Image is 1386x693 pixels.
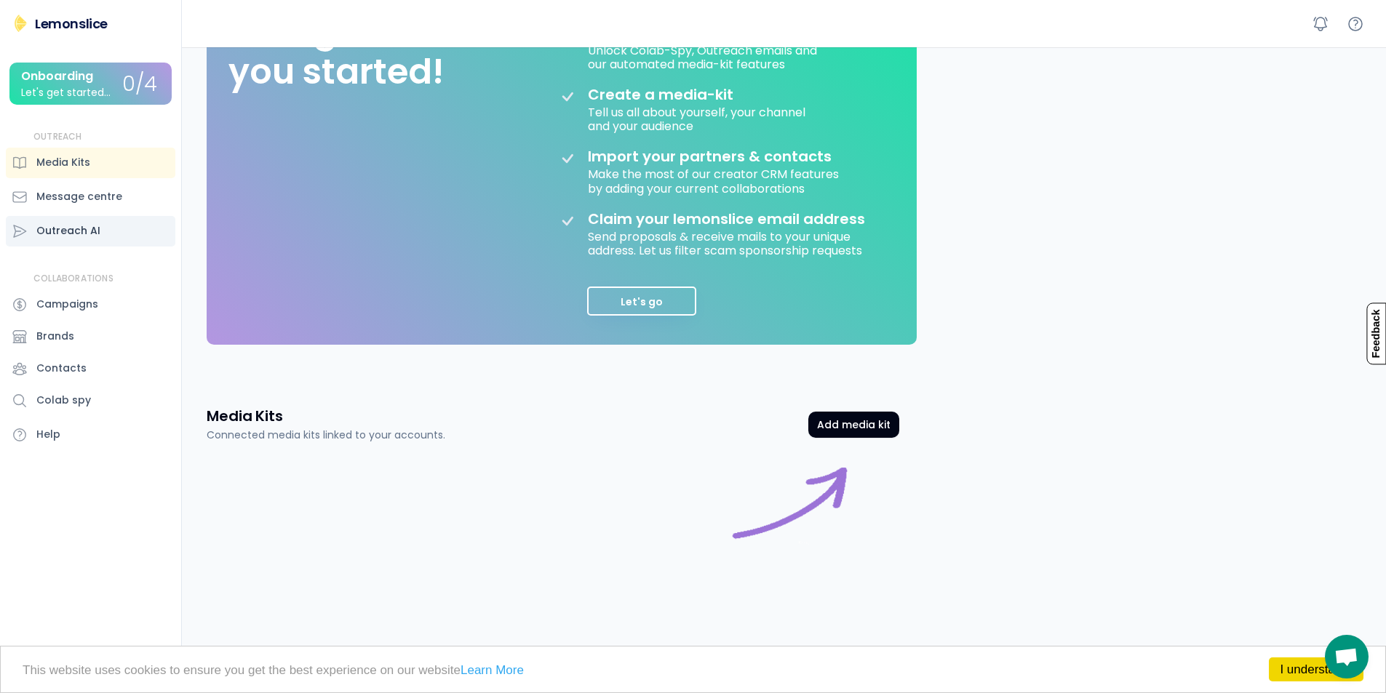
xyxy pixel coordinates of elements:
[725,460,856,591] div: Start here
[33,273,113,285] div: COLLABORATIONS
[588,228,879,257] div: Send proposals & receive mails to your unique address. Let us filter scam sponsorship requests
[21,87,111,98] div: Let's get started...
[588,103,808,133] div: Tell us all about yourself, your channel and your audience
[588,210,865,228] div: Claim your lemonslice email address
[588,41,820,71] div: Unlock Colab-Spy, Outreach emails and our automated media-kit features
[207,406,283,426] h3: Media Kits
[21,70,93,83] div: Onboarding
[808,412,899,438] button: Add media kit
[33,131,82,143] div: OUTREACH
[587,287,696,316] button: Let's go
[588,86,770,103] div: Create a media-kit
[588,148,832,165] div: Import your partners & contacts
[36,361,87,376] div: Contacts
[725,460,856,591] img: connect%20image%20purple.gif
[1325,635,1369,678] div: Open chat
[461,663,524,677] a: Learn More
[36,297,98,312] div: Campaigns
[207,428,445,443] div: Connected media kits linked to your accounts.
[36,155,90,170] div: Media Kits
[36,393,91,408] div: Colab spy
[36,329,74,344] div: Brands
[122,73,157,96] div: 0/4
[12,15,29,32] img: Lemonslice
[588,165,842,195] div: Make the most of our creator CRM features by adding your current collaborations
[36,427,60,442] div: Help
[35,15,108,33] div: Lemonslice
[36,189,122,204] div: Message centre
[1269,657,1363,681] a: I understand!
[228,9,444,93] div: Let's get you started!
[36,223,100,239] div: Outreach AI
[23,664,1363,676] p: This website uses cookies to ensure you get the best experience on our website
